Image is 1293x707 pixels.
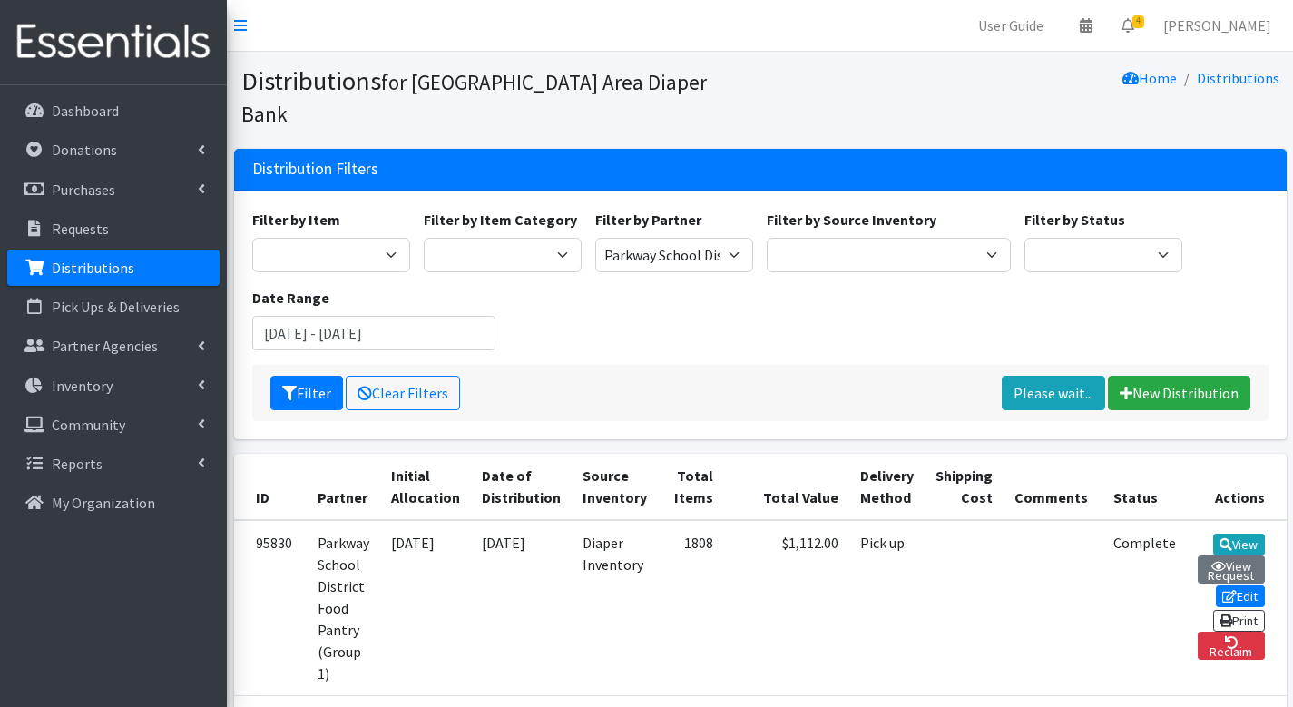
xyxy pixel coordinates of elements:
img: HumanEssentials [7,12,220,73]
th: Status [1102,454,1187,520]
th: Date of Distribution [471,454,572,520]
a: Community [7,407,220,443]
a: Distributions [1197,69,1279,87]
a: User Guide [964,7,1058,44]
p: Reports [52,455,103,473]
p: Dashboard [52,102,119,120]
a: Clear Filters [346,376,460,410]
a: View [1213,534,1265,555]
a: [PERSON_NAME] [1149,7,1286,44]
td: 1808 [658,520,724,696]
td: Pick up [849,520,925,696]
th: Comments [1004,454,1102,520]
th: ID [234,454,307,520]
th: Source Inventory [572,454,658,520]
label: Filter by Partner [595,209,701,231]
th: Delivery Method [849,454,925,520]
a: Edit [1216,585,1265,607]
a: Distributions [7,250,220,286]
a: Purchases [7,172,220,208]
th: Total Value [724,454,849,520]
a: New Distribution [1108,376,1250,410]
h1: Distributions [241,65,754,128]
th: Shipping Cost [925,454,1004,520]
td: $1,112.00 [724,520,849,696]
a: Requests [7,211,220,247]
td: Complete [1102,520,1187,696]
h3: Distribution Filters [252,160,378,179]
p: Distributions [52,259,134,277]
input: January 1, 2011 - December 31, 2011 [252,316,496,350]
p: Purchases [52,181,115,199]
a: Home [1122,69,1177,87]
td: [DATE] [380,520,471,696]
a: Pick Ups & Deliveries [7,289,220,325]
td: [DATE] [471,520,572,696]
label: Filter by Status [1024,209,1125,231]
a: Print [1213,610,1265,632]
a: Reclaim [1198,632,1265,660]
a: Please wait... [1002,376,1105,410]
th: Initial Allocation [380,454,471,520]
a: Inventory [7,368,220,404]
small: for [GEOGRAPHIC_DATA] Area Diaper Bank [241,69,707,127]
th: Actions [1187,454,1287,520]
a: Dashboard [7,93,220,129]
p: Donations [52,141,117,159]
label: Filter by Item Category [424,209,577,231]
a: Donations [7,132,220,168]
a: Partner Agencies [7,328,220,364]
button: Filter [270,376,343,410]
p: Community [52,416,125,434]
p: My Organization [52,494,155,512]
th: Partner [307,454,380,520]
p: Partner Agencies [52,337,158,355]
a: Reports [7,446,220,482]
label: Date Range [252,287,329,309]
p: Pick Ups & Deliveries [52,298,180,316]
td: Parkway School District Food Pantry (Group 1) [307,520,380,696]
td: Diaper Inventory [572,520,658,696]
p: Inventory [52,377,113,395]
span: 4 [1132,15,1144,28]
p: Requests [52,220,109,238]
a: My Organization [7,485,220,521]
label: Filter by Source Inventory [767,209,936,231]
label: Filter by Item [252,209,340,231]
td: 95830 [234,520,307,696]
th: Total Items [658,454,724,520]
a: 4 [1107,7,1149,44]
a: View Request [1198,555,1265,584]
